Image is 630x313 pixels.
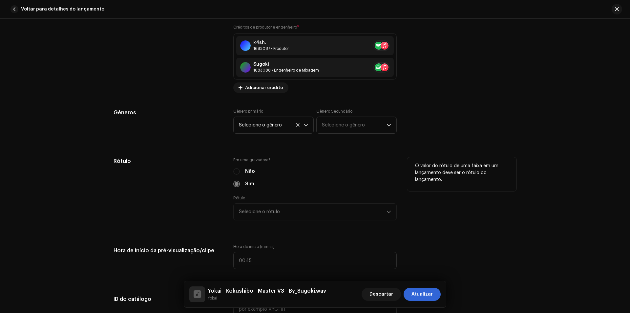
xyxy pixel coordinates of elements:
[208,296,217,300] font: Yokai
[233,25,297,29] font: Créditos de produtor e engenheiro
[233,109,263,113] font: Gênero primário
[245,181,254,186] font: Sim
[253,47,289,51] font: 1683087 • Produtor
[322,117,387,133] span: Selecione o gênero
[233,158,270,162] font: Em uma gravadora?
[114,110,136,115] font: Gêneros
[415,164,498,182] font: O valor do rótulo de uma faixa em um lançamento deve ser o rótulo do lançamento.
[253,40,266,45] font: k4sh.
[245,169,255,174] font: Não
[253,62,269,67] font: Sugoki
[114,248,214,253] font: Hora de início da pré-visualização/clipe
[114,297,151,302] font: ID do catálogo
[304,117,308,133] div: gatilho suspenso
[253,68,319,72] font: 1683088 • Engenheiro de Mixagem
[253,46,289,51] div: Produtor
[233,245,275,249] font: Hora de início (mm:ss)
[369,292,393,297] font: Descartar
[245,85,283,90] font: Adicionar crédito
[208,287,326,295] h5: Luz do Luar
[404,288,441,301] button: Atualizar
[239,117,304,133] span: Hip Hop/Rap
[114,159,131,164] font: Rótulo
[239,123,282,127] font: Selecione o gênero
[208,295,326,302] small: Luz do Luar
[233,82,288,93] button: Adicionar crédito
[233,196,245,200] font: Rótulo
[316,109,352,113] font: Gênero Secundário
[208,288,326,294] font: Yokai - Kokushibo - Master V3 - By_Sugoki.wav
[253,68,319,73] div: Engenheiro de Mixagem
[387,117,391,133] div: gatilho suspenso
[322,123,365,127] font: Selecione o gênero
[411,292,433,297] font: Atualizar
[233,252,397,269] input: 00:15
[362,288,401,301] button: Descartar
